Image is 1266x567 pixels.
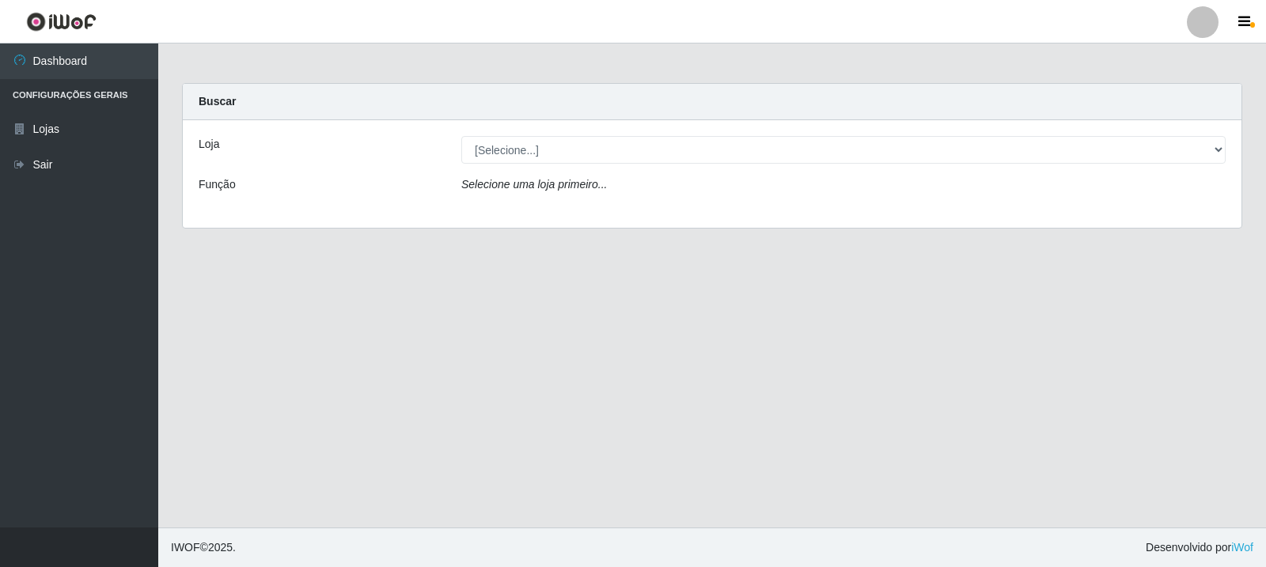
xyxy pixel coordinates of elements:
[461,178,607,191] i: Selecione uma loja primeiro...
[1231,541,1253,554] a: iWof
[171,539,236,556] span: © 2025 .
[1146,539,1253,556] span: Desenvolvido por
[199,136,219,153] label: Loja
[26,12,97,32] img: CoreUI Logo
[199,95,236,108] strong: Buscar
[199,176,236,193] label: Função
[171,541,200,554] span: IWOF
